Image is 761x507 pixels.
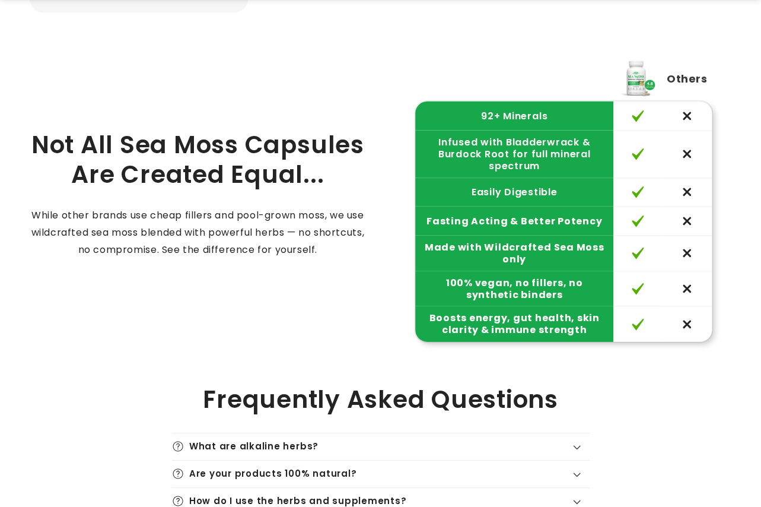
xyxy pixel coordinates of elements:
summary: What are alkaline herbs? [172,433,590,460]
strong: Made with Wildcrafted Sea Moss only [425,240,604,266]
th: Others [662,56,712,102]
strong: 100% vegan, no fillers, no synthetic binders [446,276,583,302]
strong: Boosts energy, gut health, skin clarity & immune strength [429,311,599,337]
h3: How do I use the herbs and supplements? [189,496,406,507]
h3: 92+ Minerals [424,110,605,122]
img: Ackaline [618,59,658,99]
h3: Are your products 100% natural? [189,468,356,480]
strong: Fasting Acting & Better Potency [426,214,602,228]
summary: Are your products 100% natural? [172,461,590,487]
h3: What are alkaline herbs? [189,441,319,452]
h2: Not All Sea Moss Capsules Are Created Equal... [30,130,366,190]
h3: Infused with Bladderwrack & Burdock Root for full mineral spectrum [424,137,605,172]
p: While other brands use cheap fillers and pool-grown moss, we use wildcrafted sea moss blended wit... [30,207,366,258]
h3: Easily Digestible [424,186,605,198]
h2: Frequently Asked Questions [172,385,590,414]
